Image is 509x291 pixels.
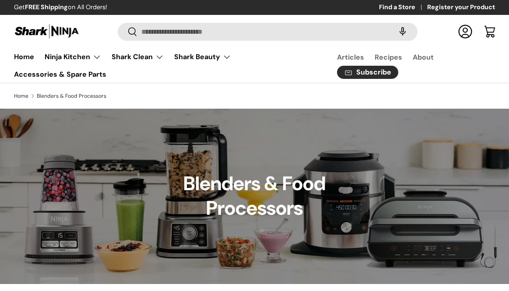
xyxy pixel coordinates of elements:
[169,48,236,66] summary: Shark Beauty
[375,49,402,66] a: Recipes
[413,49,434,66] a: About
[14,3,107,12] p: Get on All Orders!
[14,92,495,100] nav: Breadcrumbs
[14,93,28,99] a: Home
[356,69,391,76] span: Subscribe
[134,172,375,221] h1: Blenders & Food Processors
[379,3,427,12] a: Find a Store
[316,48,495,83] nav: Secondary
[14,48,316,83] nav: Primary
[37,93,106,99] a: Blenders & Food Processors
[337,66,398,79] a: Subscribe
[106,48,169,66] summary: Shark Clean
[14,48,34,65] a: Home
[25,3,68,11] strong: FREE Shipping
[14,66,106,83] a: Accessories & Spare Parts
[112,48,164,66] a: Shark Clean
[337,49,364,66] a: Articles
[39,48,106,66] summary: Ninja Kitchen
[174,48,231,66] a: Shark Beauty
[427,3,495,12] a: Register your Product
[389,22,417,41] speech-search-button: Search by voice
[14,23,80,40] img: Shark Ninja Philippines
[45,48,101,66] a: Ninja Kitchen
